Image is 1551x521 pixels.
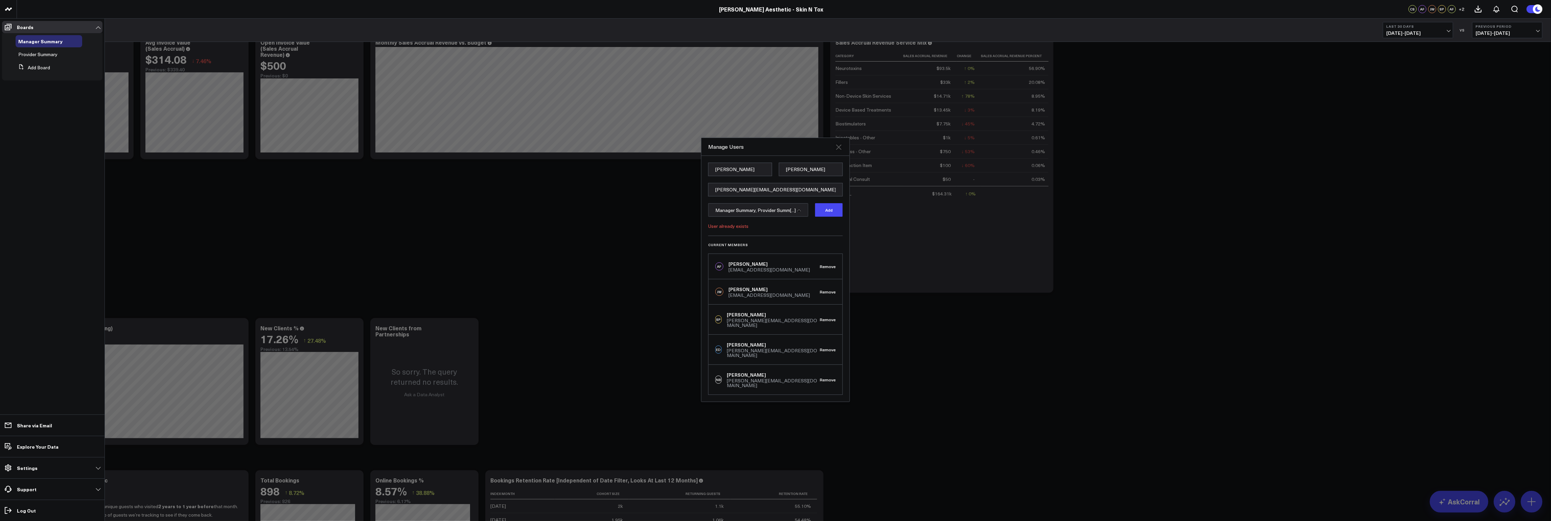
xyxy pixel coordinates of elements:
[708,243,843,247] h3: Current Members
[17,508,36,513] p: Log Out
[820,347,836,352] button: Remove
[1457,28,1469,32] div: VS
[18,52,57,57] a: Provider Summary
[1476,24,1539,28] b: Previous Period
[1387,30,1450,36] span: [DATE] - [DATE]
[1418,5,1427,13] div: AF
[708,223,843,229] div: User already exists
[728,293,810,298] div: [EMAIL_ADDRESS][DOMAIN_NAME]
[17,465,38,471] p: Settings
[820,289,836,294] button: Remove
[1383,22,1453,38] button: Last 30 Days[DATE]-[DATE]
[17,487,37,492] p: Support
[728,267,810,272] div: [EMAIL_ADDRESS][DOMAIN_NAME]
[715,315,722,324] div: SP
[779,163,843,176] input: Last name
[2,504,102,517] a: Log Out
[715,376,722,384] div: NB
[727,348,820,358] div: [PERSON_NAME][EMAIL_ADDRESS][DOMAIN_NAME]
[820,317,836,322] button: Remove
[1428,5,1436,13] div: JW
[17,24,33,30] p: Boards
[815,203,843,217] button: Add
[715,288,723,296] div: JW
[1472,22,1543,38] button: Previous Period[DATE]-[DATE]
[18,38,63,45] span: Manager Summary
[820,377,836,382] button: Remove
[715,207,796,213] span: Manager Summary, Provider Summ[...]
[1476,30,1539,36] span: [DATE] - [DATE]
[17,423,52,428] p: Share via Email
[715,346,722,354] div: ED
[727,372,820,378] div: [PERSON_NAME]
[18,39,63,44] a: Manager Summary
[715,262,723,270] div: AF
[728,286,810,293] div: [PERSON_NAME]
[708,163,772,176] input: First name
[820,264,836,269] button: Remove
[1387,24,1450,28] b: Last 30 Days
[727,318,820,328] div: [PERSON_NAME][EMAIL_ADDRESS][DOMAIN_NAME]
[1438,5,1446,13] div: SP
[1458,5,1466,13] button: +2
[1459,7,1465,11] span: + 2
[16,62,50,74] button: Add Board
[727,311,820,318] div: [PERSON_NAME]
[1448,5,1456,13] div: AF
[1409,5,1417,13] div: CS
[708,143,835,150] div: Manage Users
[708,183,843,196] input: Type email
[727,341,820,348] div: [PERSON_NAME]
[727,378,820,388] div: [PERSON_NAME][EMAIL_ADDRESS][DOMAIN_NAME]
[728,261,810,267] div: [PERSON_NAME]
[719,5,824,13] a: [PERSON_NAME] Aesthetic - Skin N Tox
[17,444,59,449] p: Explore Your Data
[18,51,57,57] span: Provider Summary
[835,143,843,151] button: Close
